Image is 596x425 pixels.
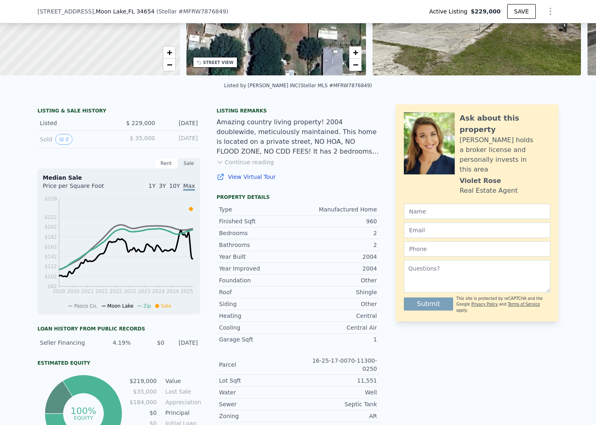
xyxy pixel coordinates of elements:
div: Listing remarks [217,108,379,114]
td: $0 [129,408,157,417]
div: Type [219,205,298,214]
tspan: 2023 [138,288,151,294]
input: Email [404,222,550,238]
div: 960 [298,217,377,225]
div: Listed by [PERSON_NAME] INC (Stellar MLS #MFRW7876849) [224,83,372,88]
span: $229,000 [471,7,501,15]
div: Year Improved [219,264,298,273]
button: View historical data [55,134,72,145]
span: $ 35,000 [130,135,155,141]
tspan: 100% [70,406,96,416]
tspan: $102 [44,274,57,280]
div: LISTING & SALE HISTORY [37,108,200,116]
span: Moon Lake [107,303,134,309]
div: 4.19% [102,339,131,347]
span: − [167,59,172,70]
span: Active Listing [429,7,471,15]
td: Appreciation [164,398,200,407]
tspan: $82 [48,284,57,289]
button: Continue reading [217,158,274,166]
div: Loan history from public records [37,326,200,332]
div: Water [219,388,298,396]
div: Cooling [219,324,298,332]
tspan: $259 [44,196,57,202]
div: 16-25-17-0070-11300-0250 [298,357,377,373]
a: Privacy Policy [471,302,498,306]
td: Last Sale [164,387,200,396]
div: [DATE] [162,119,198,127]
div: AR [298,412,377,420]
div: Bedrooms [219,229,298,237]
span: Stellar [158,8,177,15]
div: 1 [298,335,377,344]
div: Manufactured Home [298,205,377,214]
tspan: $222 [44,214,57,220]
div: Bathrooms [219,241,298,249]
div: 2 [298,241,377,249]
div: Other [298,300,377,308]
tspan: $162 [44,244,57,250]
div: Central Air [298,324,377,332]
span: , Moon Lake [94,7,155,15]
a: Zoom in [163,46,175,59]
div: Well [298,388,377,396]
tspan: 2022 [124,288,136,294]
span: , FL 34654 [126,8,154,15]
div: Ask about this property [460,112,550,135]
td: Value [164,377,200,385]
div: Zoning [219,412,298,420]
div: Median Sale [43,174,195,182]
div: ( ) [156,7,228,15]
button: SAVE [507,4,536,19]
div: Heating [219,312,298,320]
div: Finished Sqft [219,217,298,225]
div: Siding [219,300,298,308]
div: Foundation [219,276,298,284]
div: [PERSON_NAME] holds a broker license and personally invests in this area [460,135,550,174]
div: Year Built [219,253,298,261]
input: Name [404,204,550,219]
span: Max [183,183,195,191]
td: $219,000 [129,377,157,385]
span: # MFRW7876849 [178,8,226,15]
div: Central [298,312,377,320]
span: Zip [143,303,151,309]
tspan: $142 [44,254,57,260]
span: 10Y [169,183,180,189]
div: Roof [219,288,298,296]
td: Principal [164,408,200,417]
div: Septic Tank [298,400,377,408]
div: 2004 [298,253,377,261]
div: Estimated Equity [37,360,200,366]
div: Shingle [298,288,377,296]
div: Seller Financing [40,339,97,347]
div: Sewer [219,400,298,408]
span: Sale [161,303,171,309]
tspan: 2024 [152,288,165,294]
div: Parcel [219,361,298,369]
div: Other [298,276,377,284]
span: + [167,47,172,57]
tspan: equity [74,414,93,421]
tspan: $202 [44,224,57,230]
div: Amazing country living property! 2004 doublewide, meticulously maintained. This home is located o... [217,117,379,156]
tspan: 2021 [95,288,108,294]
a: View Virtual Tour [217,173,379,181]
div: Sold [40,134,112,145]
a: Zoom out [349,59,362,71]
div: Real Estate Agent [460,186,518,196]
div: 11,551 [298,377,377,385]
div: Sale [177,158,200,169]
tspan: 2025 [181,288,193,294]
span: Pasco Co. [74,303,97,309]
span: $ 229,000 [126,120,155,126]
tspan: 2020 [53,288,66,294]
span: + [353,47,358,57]
div: STREET VIEW [203,59,234,66]
button: Submit [404,297,453,310]
a: Zoom in [349,46,362,59]
div: Price per Square Foot [43,182,119,195]
tspan: $182 [44,234,57,240]
button: Show Options [542,3,559,20]
div: [DATE] [162,134,198,145]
